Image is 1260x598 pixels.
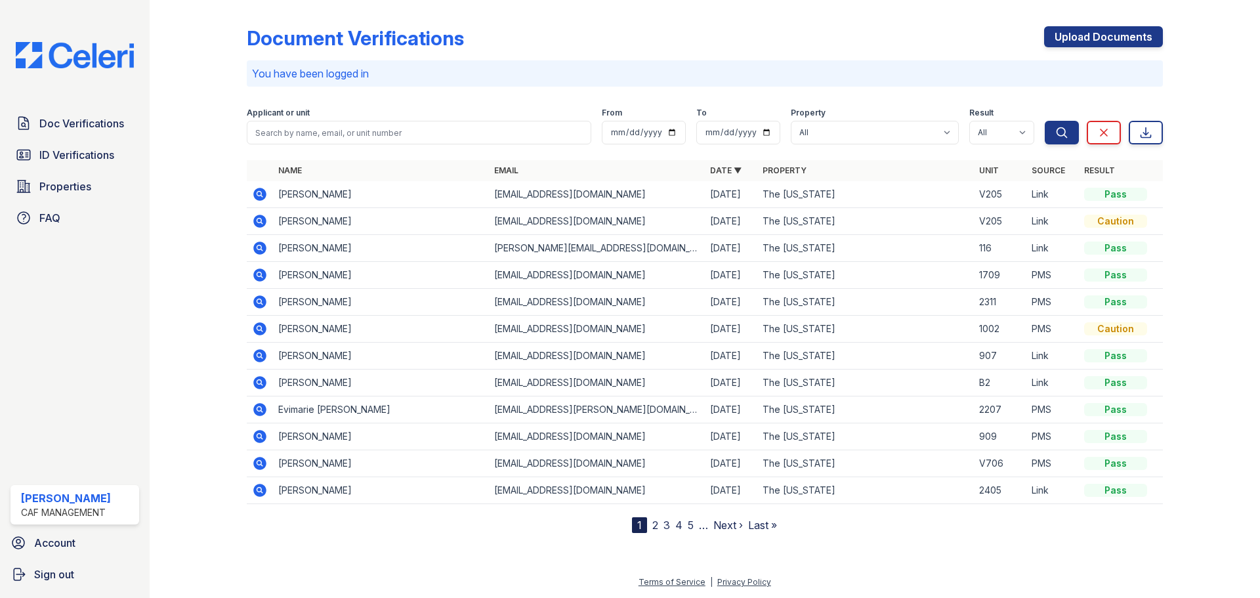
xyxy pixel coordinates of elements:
[791,108,826,118] label: Property
[757,477,973,504] td: The [US_STATE]
[699,517,708,533] span: …
[710,165,742,175] a: Date ▼
[1084,349,1147,362] div: Pass
[1084,268,1147,282] div: Pass
[688,519,694,532] a: 5
[969,108,994,118] label: Result
[705,396,757,423] td: [DATE]
[494,165,518,175] a: Email
[5,561,144,587] a: Sign out
[710,577,713,587] div: |
[273,343,489,370] td: [PERSON_NAME]
[1084,295,1147,309] div: Pass
[652,519,658,532] a: 2
[273,289,489,316] td: [PERSON_NAME]
[1084,165,1115,175] a: Result
[1026,262,1079,289] td: PMS
[273,477,489,504] td: [PERSON_NAME]
[705,343,757,370] td: [DATE]
[1026,316,1079,343] td: PMS
[974,235,1026,262] td: 116
[974,477,1026,504] td: 2405
[705,316,757,343] td: [DATE]
[1084,430,1147,443] div: Pass
[273,450,489,477] td: [PERSON_NAME]
[1084,215,1147,228] div: Caution
[1084,188,1147,201] div: Pass
[757,262,973,289] td: The [US_STATE]
[273,423,489,450] td: [PERSON_NAME]
[5,42,144,68] img: CE_Logo_Blue-a8612792a0a2168367f1c8372b55b34899dd931a85d93a1a3d3e32e68fde9ad4.png
[757,343,973,370] td: The [US_STATE]
[705,477,757,504] td: [DATE]
[1026,423,1079,450] td: PMS
[273,181,489,208] td: [PERSON_NAME]
[489,343,705,370] td: [EMAIL_ADDRESS][DOMAIN_NAME]
[1084,376,1147,389] div: Pass
[489,208,705,235] td: [EMAIL_ADDRESS][DOMAIN_NAME]
[974,262,1026,289] td: 1709
[974,208,1026,235] td: V205
[705,208,757,235] td: [DATE]
[1044,26,1163,47] a: Upload Documents
[639,577,705,587] a: Terms of Service
[489,477,705,504] td: [EMAIL_ADDRESS][DOMAIN_NAME]
[717,577,771,587] a: Privacy Policy
[273,396,489,423] td: Evimarie [PERSON_NAME]
[278,165,302,175] a: Name
[974,370,1026,396] td: B2
[273,262,489,289] td: [PERSON_NAME]
[39,210,60,226] span: FAQ
[974,181,1026,208] td: V205
[1084,242,1147,255] div: Pass
[713,519,743,532] a: Next ›
[632,517,647,533] div: 1
[979,165,999,175] a: Unit
[705,181,757,208] td: [DATE]
[705,289,757,316] td: [DATE]
[10,173,139,200] a: Properties
[39,179,91,194] span: Properties
[489,262,705,289] td: [EMAIL_ADDRESS][DOMAIN_NAME]
[705,370,757,396] td: [DATE]
[757,181,973,208] td: The [US_STATE]
[1084,457,1147,470] div: Pass
[705,450,757,477] td: [DATE]
[675,519,682,532] a: 4
[748,519,777,532] a: Last »
[705,235,757,262] td: [DATE]
[696,108,707,118] label: To
[757,208,973,235] td: The [US_STATE]
[273,316,489,343] td: [PERSON_NAME]
[974,396,1026,423] td: 2207
[1026,289,1079,316] td: PMS
[10,142,139,168] a: ID Verifications
[273,208,489,235] td: [PERSON_NAME]
[489,450,705,477] td: [EMAIL_ADDRESS][DOMAIN_NAME]
[489,396,705,423] td: [EMAIL_ADDRESS][PERSON_NAME][DOMAIN_NAME]
[602,108,622,118] label: From
[1026,208,1079,235] td: Link
[974,316,1026,343] td: 1002
[1026,343,1079,370] td: Link
[489,370,705,396] td: [EMAIL_ADDRESS][DOMAIN_NAME]
[757,370,973,396] td: The [US_STATE]
[1084,322,1147,335] div: Caution
[757,423,973,450] td: The [US_STATE]
[247,26,464,50] div: Document Verifications
[39,147,114,163] span: ID Verifications
[34,535,75,551] span: Account
[39,116,124,131] span: Doc Verifications
[273,235,489,262] td: [PERSON_NAME]
[1084,484,1147,497] div: Pass
[705,262,757,289] td: [DATE]
[1026,370,1079,396] td: Link
[757,396,973,423] td: The [US_STATE]
[489,181,705,208] td: [EMAIL_ADDRESS][DOMAIN_NAME]
[1026,235,1079,262] td: Link
[489,316,705,343] td: [EMAIL_ADDRESS][DOMAIN_NAME]
[10,110,139,137] a: Doc Verifications
[247,121,591,144] input: Search by name, email, or unit number
[489,235,705,262] td: [PERSON_NAME][EMAIL_ADDRESS][DOMAIN_NAME]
